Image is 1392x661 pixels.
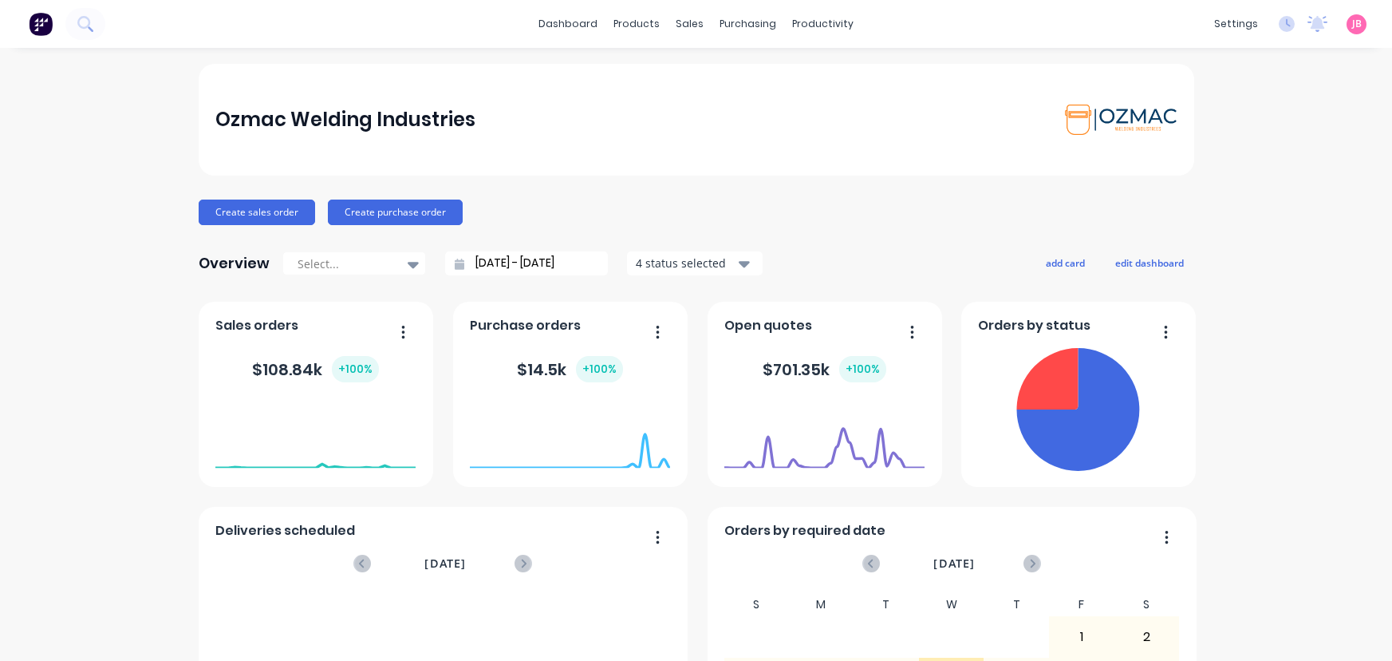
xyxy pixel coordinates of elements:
[1105,252,1194,273] button: edit dashboard
[1050,617,1114,657] div: 1
[919,593,984,616] div: W
[627,251,763,275] button: 4 status selected
[1114,617,1178,657] div: 2
[978,316,1090,335] span: Orders by status
[1114,593,1179,616] div: S
[517,356,623,382] div: $ 14.5k
[854,593,919,616] div: T
[839,356,886,382] div: + 100 %
[199,200,315,225] button: Create sales order
[605,12,668,36] div: products
[712,12,784,36] div: purchasing
[215,521,355,540] span: Deliveries scheduled
[1352,17,1362,31] span: JB
[933,555,975,572] span: [DATE]
[252,356,379,382] div: $ 108.84k
[763,356,886,382] div: $ 701.35k
[784,12,862,36] div: productivity
[199,247,270,279] div: Overview
[328,200,463,225] button: Create purchase order
[1206,12,1266,36] div: settings
[789,593,854,616] div: M
[1049,593,1114,616] div: F
[215,316,298,335] span: Sales orders
[470,316,581,335] span: Purchase orders
[424,555,466,572] span: [DATE]
[724,316,812,335] span: Open quotes
[215,104,475,136] div: Ozmac Welding Industries
[668,12,712,36] div: sales
[984,593,1049,616] div: T
[576,356,623,382] div: + 100 %
[636,255,736,271] div: 4 status selected
[1065,105,1177,135] img: Ozmac Welding Industries
[1035,252,1095,273] button: add card
[29,12,53,36] img: Factory
[530,12,605,36] a: dashboard
[332,356,379,382] div: + 100 %
[724,593,789,616] div: S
